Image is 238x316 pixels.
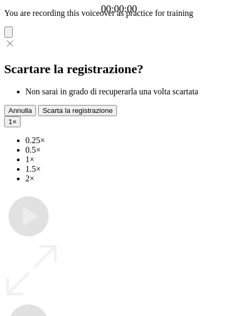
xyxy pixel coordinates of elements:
li: 1× [25,155,234,164]
button: 1× [4,116,21,127]
li: 0.5× [25,145,234,155]
button: Scarta la registrazione [38,105,117,116]
li: 0.25× [25,136,234,145]
a: 00:00:00 [101,3,137,15]
p: You are recording this voiceover as practice for training [4,8,234,18]
li: 2× [25,174,234,183]
button: Annulla [4,105,36,116]
h2: Scartare la registrazione? [4,62,234,76]
li: Non sarai in grado di recuperarla una volta scartata [25,87,234,96]
li: 1.5× [25,164,234,174]
span: 1 [8,118,12,126]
